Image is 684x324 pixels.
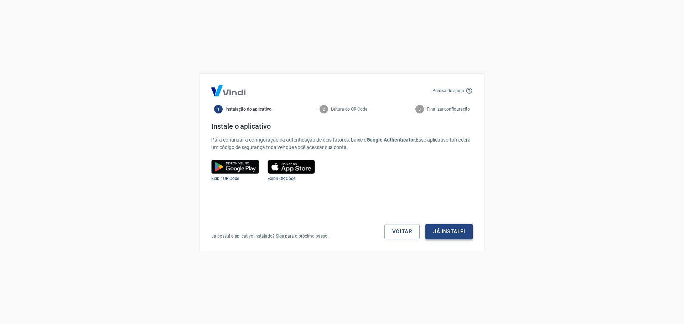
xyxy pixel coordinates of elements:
span: Finalizar configuração [427,106,470,112]
span: Leitura do QR Code [331,106,367,112]
img: google play [211,160,259,174]
h4: Instale o aplicativo [211,122,473,131]
a: Exibir QR Code [211,176,239,181]
button: Já instalei [425,224,473,239]
span: Instalação do aplicativo [226,106,271,112]
b: Google Authenticator. [367,137,416,143]
text: 3 [419,107,421,111]
a: Voltar [384,224,420,239]
img: Logo Vind [211,85,245,96]
text: 2 [323,107,325,111]
p: Já possui o aplicativo instalado? Siga para o próximo passo. [211,233,328,239]
p: Para continuar a configuração da autenticação de dois fatores, baixe o Esse aplicativo fornecerá ... [211,136,473,151]
a: Exibir QR Code [268,176,295,181]
p: Precisa de ajuda [432,87,464,94]
img: play [268,160,315,174]
text: 1 [217,107,219,111]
